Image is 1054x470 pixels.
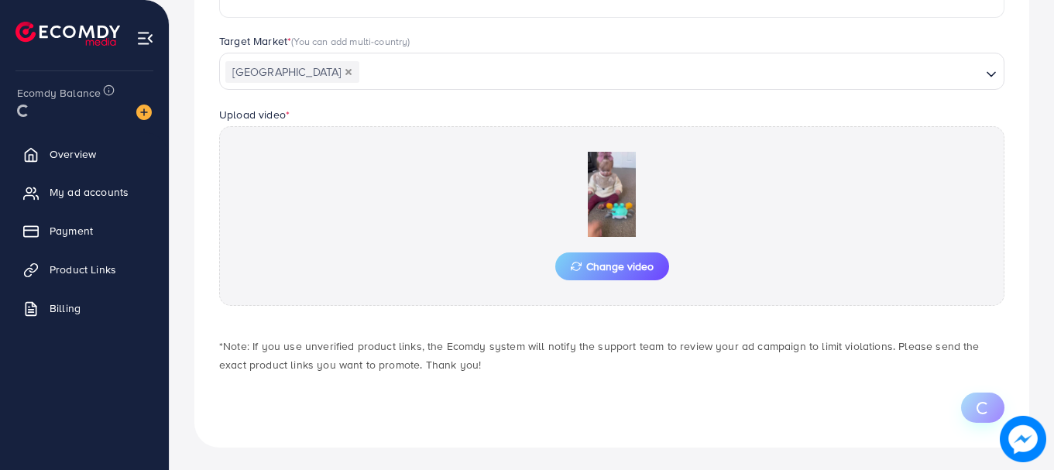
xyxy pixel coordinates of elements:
[50,262,116,277] span: Product Links
[12,139,157,170] a: Overview
[361,60,980,84] input: Search for option
[50,223,93,238] span: Payment
[571,261,654,272] span: Change video
[136,29,154,47] img: menu
[219,337,1004,374] p: *Note: If you use unverified product links, the Ecomdy system will notify the support team to rev...
[12,293,157,324] a: Billing
[345,68,352,76] button: Deselect Pakistan
[15,22,120,46] img: logo
[219,53,1004,90] div: Search for option
[291,34,410,48] span: (You can add multi-country)
[17,85,101,101] span: Ecomdy Balance
[50,146,96,162] span: Overview
[219,107,290,122] label: Upload video
[12,177,157,208] a: My ad accounts
[219,33,410,49] label: Target Market
[225,61,359,83] span: [GEOGRAPHIC_DATA]
[50,184,129,200] span: My ad accounts
[12,215,157,246] a: Payment
[12,254,157,285] a: Product Links
[136,105,152,120] img: image
[555,252,669,280] button: Change video
[50,300,81,316] span: Billing
[1001,417,1045,461] img: image
[534,152,689,237] img: Preview Image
